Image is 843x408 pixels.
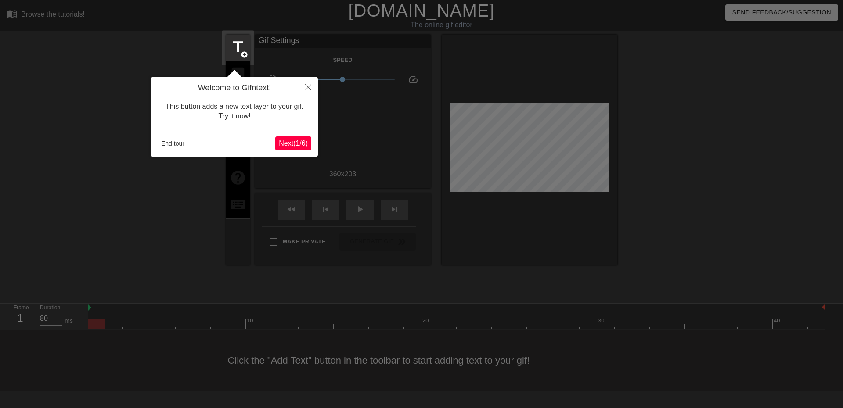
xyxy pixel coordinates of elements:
h4: Welcome to Gifntext! [158,83,311,93]
button: Next [275,136,311,150]
span: Next ( 1 / 6 ) [279,140,308,147]
button: End tour [158,137,188,150]
button: Close [299,77,318,97]
div: This button adds a new text layer to your gif. Try it now! [158,93,311,130]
